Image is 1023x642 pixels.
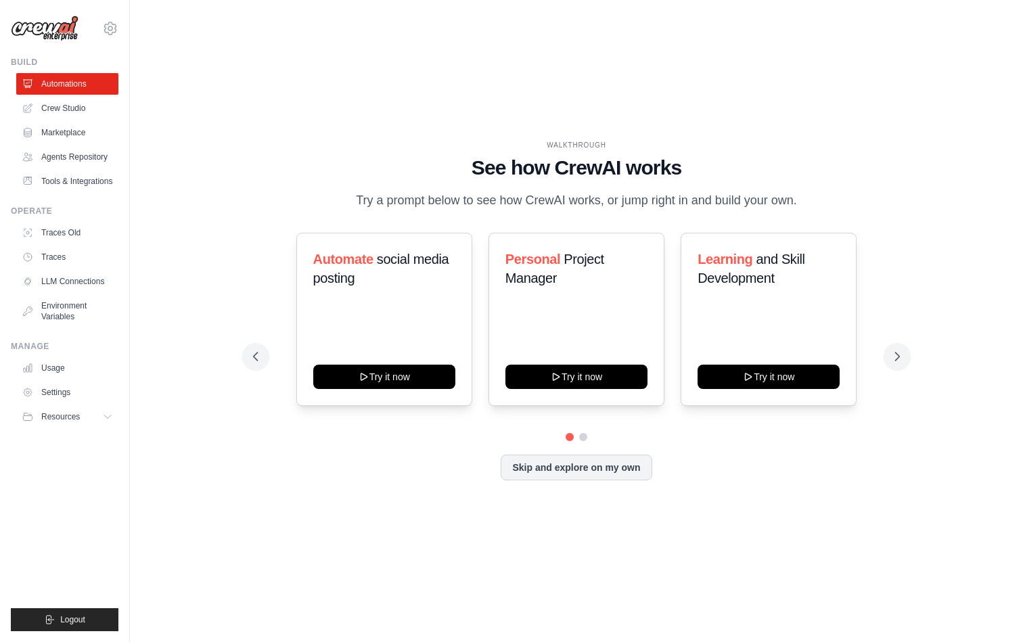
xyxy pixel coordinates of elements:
[16,406,118,428] button: Resources
[16,357,118,379] a: Usage
[16,146,118,168] a: Agents Repository
[16,97,118,119] a: Crew Studio
[349,191,804,210] p: Try a prompt below to see how CrewAI works, or jump right in and build your own.
[41,411,80,422] span: Resources
[501,455,652,480] button: Skip and explore on my own
[698,365,840,389] button: Try it now
[16,246,118,268] a: Traces
[16,271,118,292] a: LLM Connections
[505,365,647,389] button: Try it now
[16,73,118,95] a: Automations
[16,382,118,403] a: Settings
[11,57,118,68] div: Build
[60,614,85,625] span: Logout
[16,295,118,327] a: Environment Variables
[253,156,901,180] h1: See how CrewAI works
[16,170,118,192] a: Tools & Integrations
[313,252,449,285] span: social media posting
[698,252,752,267] span: Learning
[698,252,804,285] span: and Skill Development
[505,252,560,267] span: Personal
[313,252,373,267] span: Automate
[313,365,455,389] button: Try it now
[505,252,604,285] span: Project Manager
[16,122,118,143] a: Marketplace
[11,608,118,631] button: Logout
[11,16,78,41] img: Logo
[253,140,901,150] div: WALKTHROUGH
[11,341,118,352] div: Manage
[11,206,118,216] div: Operate
[16,222,118,244] a: Traces Old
